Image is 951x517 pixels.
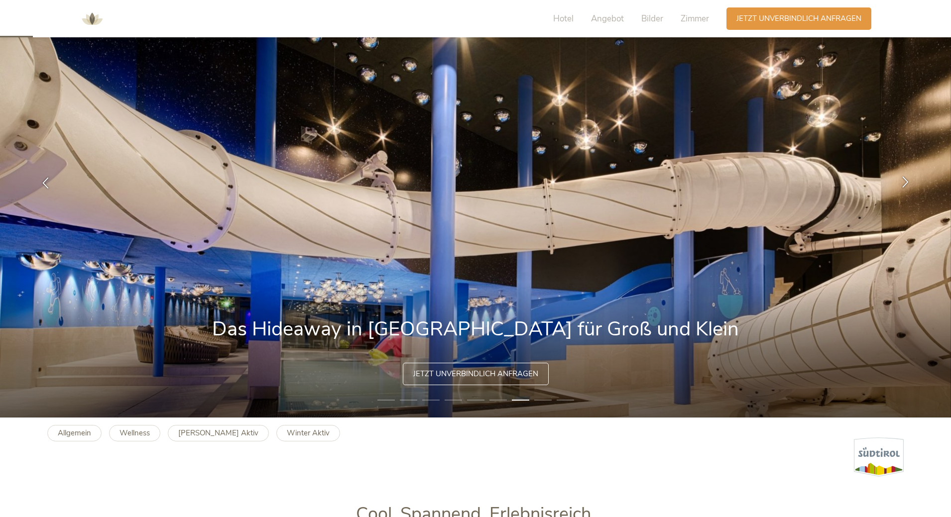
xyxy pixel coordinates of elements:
[178,428,258,438] b: [PERSON_NAME] Aktiv
[77,4,107,34] img: AMONTI & LUNARIS Wellnessresort
[641,13,663,24] span: Bilder
[47,425,102,441] a: Allgemein
[276,425,340,441] a: Winter Aktiv
[553,13,574,24] span: Hotel
[168,425,269,441] a: [PERSON_NAME] Aktiv
[736,13,861,24] span: Jetzt unverbindlich anfragen
[591,13,624,24] span: Angebot
[854,437,904,477] img: Südtirol
[58,428,91,438] b: Allgemein
[287,428,330,438] b: Winter Aktiv
[77,15,107,22] a: AMONTI & LUNARIS Wellnessresort
[681,13,709,24] span: Zimmer
[413,369,538,379] span: Jetzt unverbindlich anfragen
[109,425,160,441] a: Wellness
[119,428,150,438] b: Wellness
